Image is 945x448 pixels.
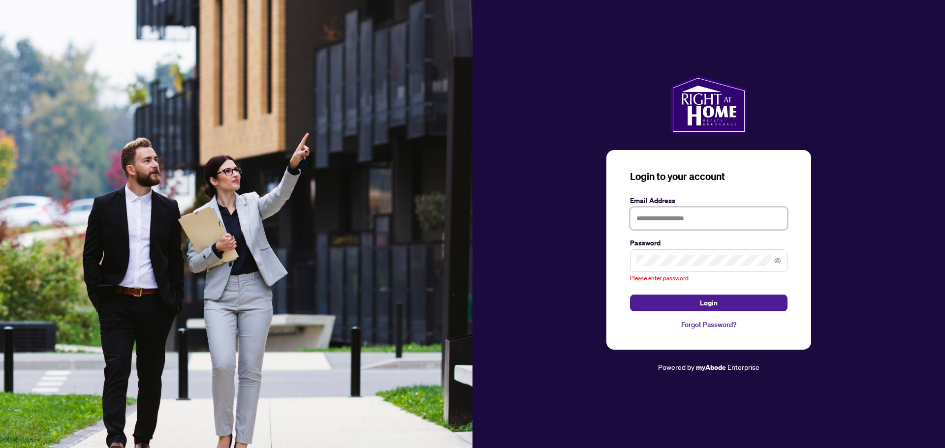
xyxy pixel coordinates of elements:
[658,362,694,371] span: Powered by
[630,170,787,183] h3: Login to your account
[727,362,759,371] span: Enterprise
[630,319,787,330] a: Forgot Password?
[696,362,726,373] a: myAbode
[630,238,787,248] label: Password
[670,75,747,134] img: ma-logo
[630,274,689,282] span: Please enter password
[630,195,787,206] label: Email Address
[630,295,787,311] button: Login
[700,295,718,311] span: Login
[774,257,781,264] span: eye-invisible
